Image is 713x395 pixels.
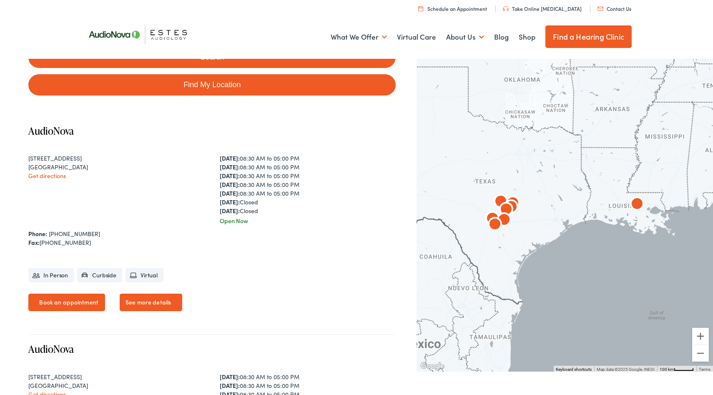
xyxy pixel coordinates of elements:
li: Curbside [77,268,122,282]
li: Virtual [126,268,163,282]
img: utility icon [598,7,603,11]
a: Take Online [MEDICAL_DATA] [503,5,582,12]
div: [GEOGRAPHIC_DATA] [28,163,205,171]
a: AudioNova [28,342,74,356]
button: Zoom in [692,328,709,345]
strong: Fax: [28,238,40,247]
a: [PHONE_NUMBER] [49,229,100,238]
div: Open Now [220,216,396,225]
li: In Person [28,268,74,282]
img: Google [419,361,446,372]
strong: [DATE]: [220,189,240,197]
strong: [DATE]: [220,372,240,381]
button: Map Scale: 100 km per 44 pixels [657,366,696,372]
div: AudioNova [485,215,505,235]
strong: [DATE]: [220,154,240,162]
div: [STREET_ADDRESS] [28,372,205,381]
a: Virtual Care [397,22,436,53]
div: [GEOGRAPHIC_DATA] [28,381,205,390]
a: What We Offer [331,22,387,53]
a: Book an appointment [28,294,105,311]
a: Open this area in Google Maps (opens a new window) [419,361,446,372]
strong: [DATE]: [220,198,240,206]
a: AudioNova [28,124,74,138]
div: AudioNova [491,192,511,212]
button: Zoom out [692,345,709,362]
a: Find My Location [28,74,396,96]
span: 100 km [660,367,674,372]
a: About Us [446,22,484,53]
div: AudioNova [501,198,521,218]
a: Blog [494,22,509,53]
div: AudioNova [496,200,516,220]
strong: [DATE]: [220,381,240,390]
div: [STREET_ADDRESS] [28,154,205,163]
span: Map data ©2025 Google, INEGI [597,367,655,372]
strong: [DATE]: [220,206,240,215]
strong: [DATE]: [220,171,240,180]
div: AudioNova [627,195,647,215]
div: AudioNova [482,209,502,229]
a: Shop [519,22,535,53]
a: Contact Us [598,5,631,12]
img: utility icon [503,6,509,11]
strong: [DATE]: [220,163,240,171]
a: Get directions [28,171,66,180]
a: Terms (opens in new tab) [699,367,710,372]
div: AudioNova [503,194,523,214]
a: See more details [120,294,182,311]
strong: [DATE]: [220,180,240,189]
div: 08:30 AM to 05:00 PM 08:30 AM to 05:00 PM 08:30 AM to 05:00 PM 08:30 AM to 05:00 PM 08:30 AM to 0... [220,154,396,215]
div: AudioNova [494,211,514,231]
a: Find a Hearing Clinic [545,25,632,48]
div: [PHONE_NUMBER] [28,238,396,247]
img: utility icon [418,6,423,11]
a: Schedule an Appointment [418,5,487,12]
strong: Phone: [28,229,47,238]
button: Keyboard shortcuts [556,367,592,372]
